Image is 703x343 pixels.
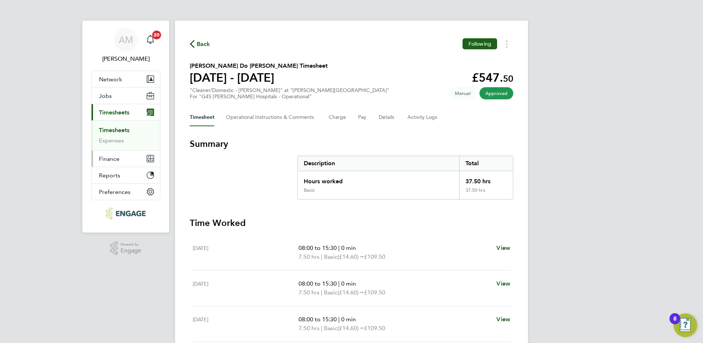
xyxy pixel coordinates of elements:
[99,155,119,162] span: Finance
[496,244,510,251] span: View
[92,184,160,200] button: Preferences
[472,71,513,85] app-decimal: £547.
[673,319,677,328] div: 8
[321,325,322,332] span: |
[338,289,364,296] span: (£14.60) =
[674,314,697,337] button: Open Resource Center, 8 new notifications
[299,289,320,296] span: 7.50 hrs
[106,208,145,219] img: rec-solutions-logo-retina.png
[99,127,129,134] a: Timesheets
[99,92,112,99] span: Jobs
[152,31,161,39] span: 20
[324,324,338,333] span: Basic
[119,35,133,45] span: AM
[324,288,338,297] span: Basic
[99,172,120,179] span: Reports
[449,87,477,99] span: This timesheet was manually created.
[92,71,160,87] button: Network
[193,244,299,261] div: [DATE]
[143,28,158,52] a: 20
[193,279,299,297] div: [DATE]
[338,244,340,251] span: |
[92,151,160,167] button: Finance
[503,73,513,84] span: 50
[99,109,129,116] span: Timesheets
[500,38,513,50] button: Timesheets Menu
[298,171,459,187] div: Hours worked
[364,253,385,260] span: £109.50
[496,280,510,287] span: View
[190,217,513,229] h3: Time Worked
[496,316,510,323] span: View
[341,316,356,323] span: 0 min
[99,137,124,144] a: Expenses
[463,38,497,49] button: Following
[299,253,320,260] span: 7.50 hrs
[92,120,160,150] div: Timesheets
[99,188,131,195] span: Preferences
[496,279,510,288] a: View
[297,156,513,199] div: Summary
[496,315,510,324] a: View
[92,104,160,120] button: Timesheets
[110,241,142,255] a: Powered byEngage
[91,28,160,63] a: AM[PERSON_NAME]
[190,61,328,70] h2: [PERSON_NAME] Do [PERSON_NAME] Timesheet
[299,325,320,332] span: 7.50 hrs
[190,87,389,100] div: "Cleaner/Domestic - [PERSON_NAME]" at "[PERSON_NAME][GEOGRAPHIC_DATA]"
[341,280,356,287] span: 0 min
[91,208,160,219] a: Go to home page
[338,280,340,287] span: |
[407,109,438,126] button: Activity Logs
[459,187,513,199] div: 37.50 hrs
[496,244,510,252] a: View
[121,241,141,248] span: Powered by
[479,87,513,99] span: This timesheet has been approved.
[299,316,337,323] span: 08:00 to 15:30
[364,325,385,332] span: £109.50
[298,156,459,171] div: Description
[321,253,322,260] span: |
[364,289,385,296] span: £109.50
[299,280,337,287] span: 08:00 to 15:30
[299,244,337,251] span: 08:00 to 15:30
[197,40,210,49] span: Back
[190,138,513,150] h3: Summary
[193,315,299,333] div: [DATE]
[338,253,364,260] span: (£14.60) =
[304,187,315,193] div: Basic
[338,316,340,323] span: |
[121,248,141,254] span: Engage
[99,76,122,83] span: Network
[226,109,317,126] button: Operational Instructions & Comments
[358,109,367,126] button: Pay
[92,88,160,104] button: Jobs
[341,244,356,251] span: 0 min
[190,93,389,100] div: For "G4S [PERSON_NAME] Hospitals - Operational"
[468,40,491,47] span: Following
[91,54,160,63] span: Allyx Miller
[338,325,364,332] span: (£14.60) =
[321,289,322,296] span: |
[459,171,513,187] div: 37.50 hrs
[92,167,160,183] button: Reports
[324,252,338,261] span: Basic
[190,109,214,126] button: Timesheet
[190,70,328,85] h1: [DATE] - [DATE]
[82,21,169,233] nav: Main navigation
[379,109,396,126] button: Details
[329,109,346,126] button: Charge
[459,156,513,171] div: Total
[190,39,210,49] button: Back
